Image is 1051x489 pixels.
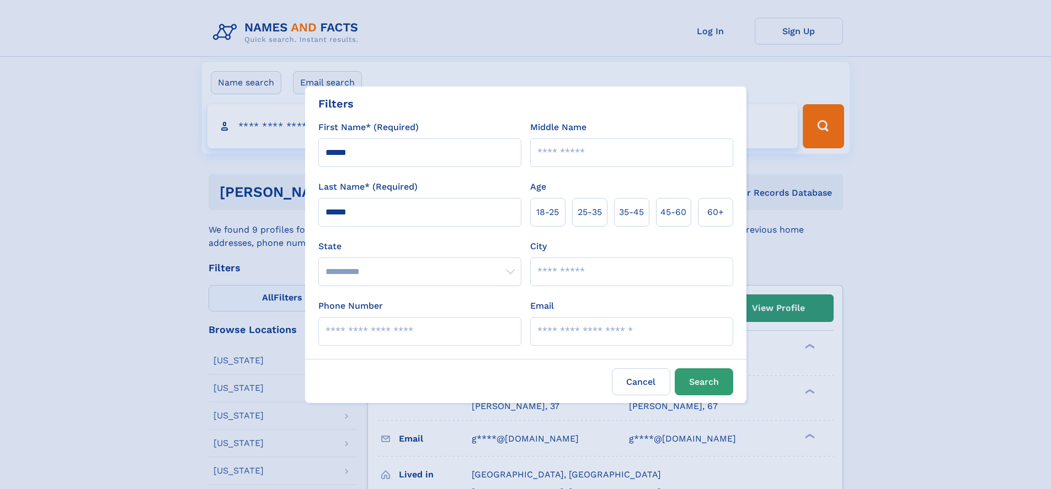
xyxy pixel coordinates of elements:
label: City [530,240,547,253]
div: Filters [318,95,354,112]
span: 25‑35 [578,206,602,219]
label: Middle Name [530,121,586,134]
label: Last Name* (Required) [318,180,418,194]
label: Age [530,180,546,194]
label: Cancel [612,368,670,395]
label: First Name* (Required) [318,121,419,134]
span: 18‑25 [536,206,559,219]
span: 60+ [707,206,724,219]
button: Search [675,368,733,395]
span: 35‑45 [619,206,644,219]
label: State [318,240,521,253]
label: Email [530,299,554,313]
label: Phone Number [318,299,383,313]
span: 45‑60 [660,206,686,219]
